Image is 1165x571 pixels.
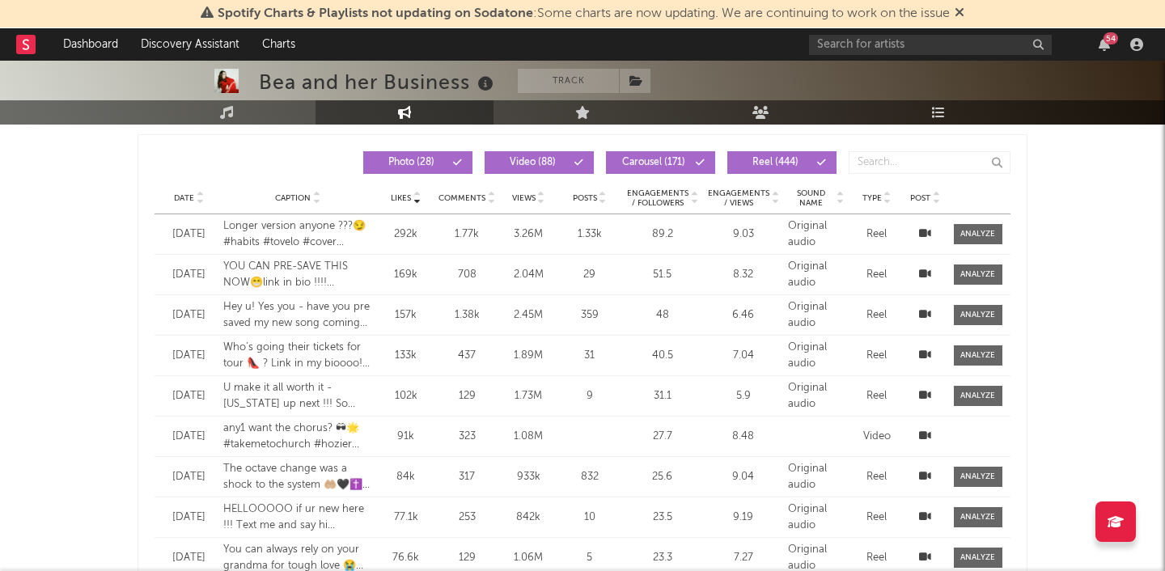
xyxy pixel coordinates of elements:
[626,388,699,404] div: 31.1
[707,348,780,364] div: 7.04
[626,429,699,445] div: 27.7
[561,510,618,526] div: 10
[503,307,553,324] div: 2.45M
[438,469,495,485] div: 317
[862,193,882,203] span: Type
[438,226,495,243] div: 1.77k
[788,340,845,371] div: Original audio
[738,158,812,167] span: Reel ( 444 )
[503,510,553,526] div: 842k
[503,267,553,283] div: 2.04M
[707,188,770,208] span: Engagements / Views
[485,151,594,174] button: Video(88)
[707,267,780,283] div: 8.32
[381,388,431,404] div: 102k
[727,151,837,174] button: Reel(444)
[381,226,431,243] div: 292k
[853,226,901,243] div: Reel
[438,307,495,324] div: 1.38k
[626,188,689,208] span: Engagements / Followers
[223,380,373,412] div: U make it all worth it - [US_STATE] up next !!! So excited to see you guys ❤️ last few tickets in...
[561,388,618,404] div: 9
[251,28,307,61] a: Charts
[381,307,431,324] div: 157k
[626,226,699,243] div: 89.2
[561,307,618,324] div: 359
[955,7,964,20] span: Dismiss
[853,550,901,566] div: Reel
[788,380,845,412] div: Original audio
[223,299,373,331] div: Hey u! Yes you - have you pre saved my new song coming out? LINK IN BIO bebeeey ❤️ #alwaysremembe...
[503,469,553,485] div: 933k
[129,28,251,61] a: Discovery Assistant
[561,469,618,485] div: 832
[52,28,129,61] a: Dashboard
[438,388,495,404] div: 129
[707,550,780,566] div: 7.27
[616,158,691,167] span: Carousel ( 171 )
[788,501,845,533] div: Original audio
[626,550,699,566] div: 23.3
[503,348,553,364] div: 1.89M
[853,267,901,283] div: Reel
[626,469,699,485] div: 25.6
[163,550,215,566] div: [DATE]
[259,69,498,95] div: Bea and her Business
[381,550,431,566] div: 76.6k
[561,550,618,566] div: 5
[503,550,553,566] div: 1.06M
[503,429,553,445] div: 1.08M
[707,226,780,243] div: 9.03
[503,388,553,404] div: 1.73M
[1099,38,1110,51] button: 54
[495,158,570,167] span: Video ( 88 )
[163,510,215,526] div: [DATE]
[163,388,215,404] div: [DATE]
[1104,32,1118,44] div: 54
[606,151,715,174] button: Carousel(171)
[223,218,373,250] div: Longer version anyone ???😏 #habits #tovelo #cover #vocals #acoustic #piano #alto
[788,461,845,493] div: Original audio
[438,550,495,566] div: 129
[503,226,553,243] div: 3.26M
[707,388,780,404] div: 5.9
[853,429,901,445] div: Video
[223,259,373,290] div: YOU CAN PRE-SAVE THIS NOW😁link in bio !!!! #borntobealive #newmusic #piano #vocals #alto #acoustic
[518,69,619,93] button: Track
[561,267,618,283] div: 29
[910,193,930,203] span: Post
[163,307,215,324] div: [DATE]
[381,267,431,283] div: 169k
[223,461,373,493] div: The octave change was a shock to the system 🤲🏼🖤✝️ lol #maryonacross #ghost #cover #acoustic #voca...
[381,469,431,485] div: 84k
[381,348,431,364] div: 133k
[561,348,618,364] div: 31
[788,218,845,250] div: Original audio
[163,429,215,445] div: [DATE]
[438,510,495,526] div: 253
[275,193,311,203] span: Caption
[438,348,495,364] div: 437
[788,299,845,331] div: Original audio
[163,348,215,364] div: [DATE]
[809,35,1052,55] input: Search for artists
[853,510,901,526] div: Reel
[626,307,699,324] div: 48
[788,259,845,290] div: Original audio
[223,421,373,452] div: any1 want the chorus? 🕶🌟 #takemetochurch #hozier #vocals #cover #alto #piano #acoustic
[438,429,495,445] div: 323
[626,510,699,526] div: 23.5
[853,469,901,485] div: Reel
[381,510,431,526] div: 77.1k
[218,7,950,20] span: : Some charts are now updating. We are continuing to work on the issue
[561,226,618,243] div: 1.33k
[707,307,780,324] div: 6.46
[707,469,780,485] div: 9.04
[707,510,780,526] div: 9.19
[849,151,1010,174] input: Search...
[438,193,485,203] span: Comments
[174,193,194,203] span: Date
[163,267,215,283] div: [DATE]
[218,7,533,20] span: Spotify Charts & Playlists not updating on Sodatone
[438,267,495,283] div: 708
